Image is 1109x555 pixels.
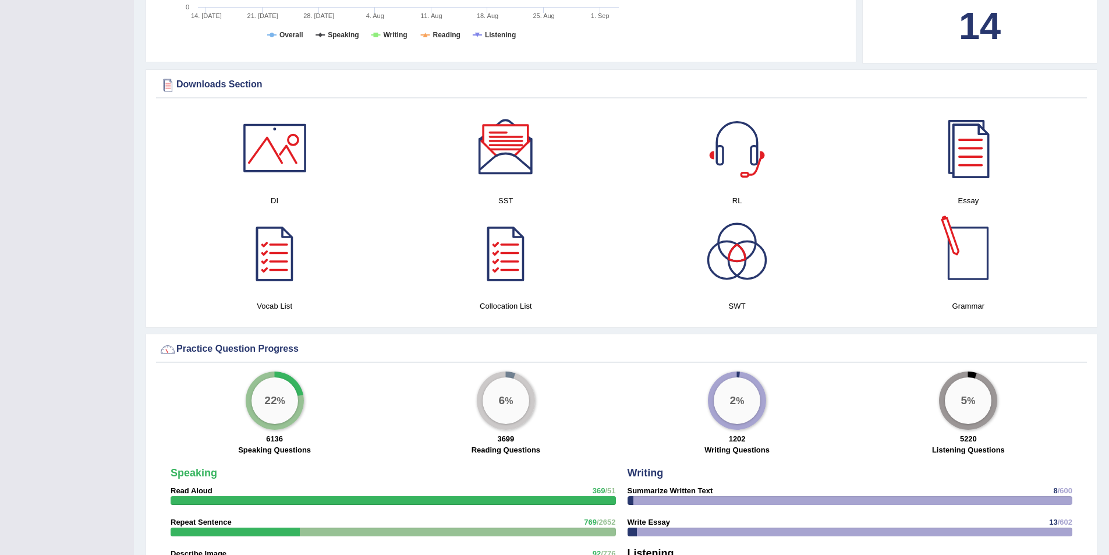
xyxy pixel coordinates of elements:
strong: Repeat Sentence [171,518,232,526]
label: Writing Questions [704,444,770,455]
strong: Speaking [171,467,217,479]
big: 6 [498,394,505,407]
strong: 5220 [960,434,977,443]
tspan: 4. Aug [366,12,384,19]
h4: Collocation List [396,300,615,312]
tspan: 28. [DATE] [303,12,334,19]
div: Practice Question Progress [159,341,1084,358]
tspan: 11. Aug [420,12,442,19]
strong: Write Essay [628,518,670,526]
h4: Essay [859,195,1078,207]
div: % [251,377,298,424]
span: 769 [584,518,597,526]
label: Reading Questions [472,444,540,455]
h4: DI [165,195,384,207]
span: 13 [1049,518,1057,526]
big: 22 [264,394,277,407]
span: /2652 [597,518,616,526]
h4: RL [628,195,847,207]
h4: SST [396,195,615,207]
tspan: Writing [383,31,407,39]
span: 8 [1053,486,1057,495]
big: 2 [730,394,736,407]
big: 5 [961,394,968,407]
text: 0 [186,3,189,10]
span: /602 [1058,518,1072,526]
span: 369 [593,486,605,495]
span: /600 [1058,486,1072,495]
label: Listening Questions [932,444,1005,455]
tspan: Overall [279,31,303,39]
strong: Read Aloud [171,486,212,495]
div: % [714,377,760,424]
div: % [483,377,529,424]
h4: Vocab List [165,300,384,312]
label: Speaking Questions [238,444,311,455]
div: Downloads Section [159,76,1084,94]
h4: SWT [628,300,847,312]
strong: 3699 [497,434,514,443]
strong: 1202 [729,434,746,443]
tspan: 21. [DATE] [247,12,278,19]
strong: Writing [628,467,664,479]
span: /51 [605,486,615,495]
tspan: 18. Aug [477,12,498,19]
tspan: Listening [485,31,516,39]
tspan: 25. Aug [533,12,554,19]
div: % [945,377,991,424]
tspan: 1. Sep [591,12,610,19]
h4: Grammar [859,300,1078,312]
b: 14 [959,5,1001,47]
tspan: Speaking [328,31,359,39]
strong: Summarize Written Text [628,486,713,495]
strong: 6136 [266,434,283,443]
tspan: 14. [DATE] [191,12,222,19]
tspan: Reading [433,31,460,39]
